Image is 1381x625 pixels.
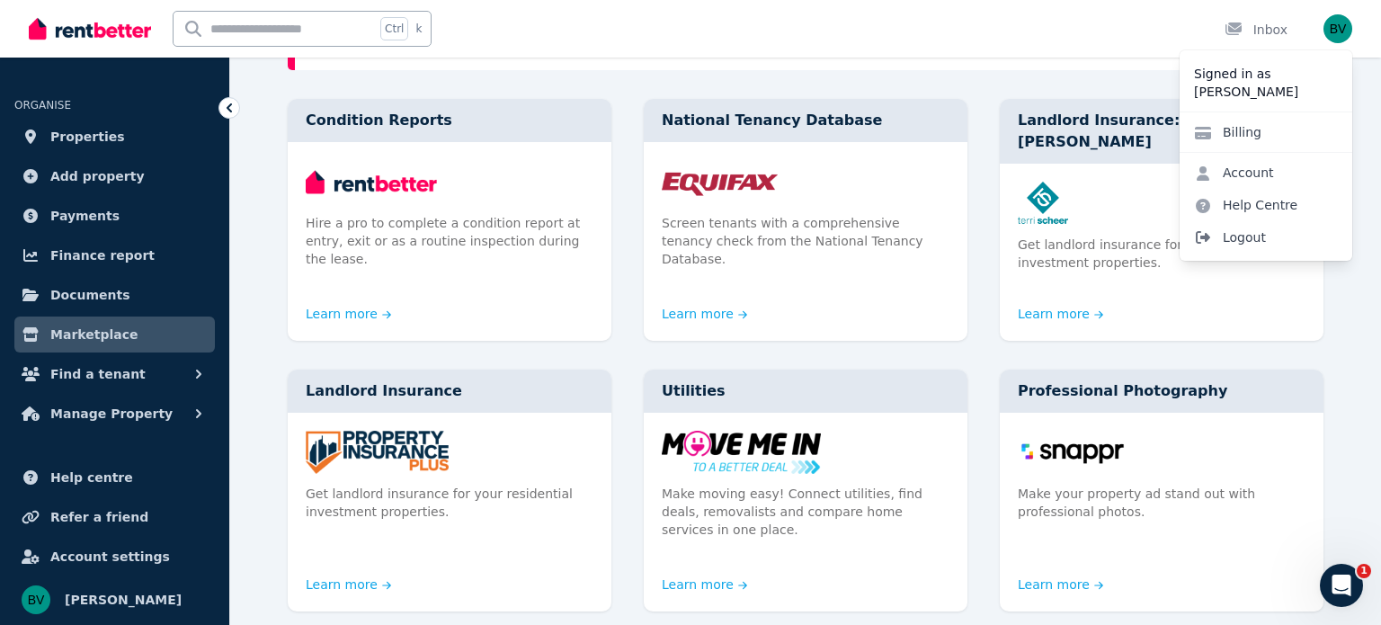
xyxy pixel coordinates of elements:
[50,403,173,424] span: Manage Property
[662,485,949,539] p: Make moving easy! Connect utilities, find deals, removalists and compare home services in one place.
[1225,21,1287,39] div: Inbox
[1180,221,1352,254] span: Logout
[662,214,949,268] p: Screen tenants with a comprehensive tenancy check from the National Tenancy Database.
[1018,485,1305,521] p: Make your property ad stand out with professional photos.
[14,356,215,392] button: Find a tenant
[1180,156,1288,189] a: Account
[22,585,50,614] img: Benmon Mammen Varghese
[50,284,130,306] span: Documents
[14,396,215,432] button: Manage Property
[14,317,215,353] a: Marketplace
[1180,189,1312,221] a: Help Centre
[306,576,392,594] a: Learn more
[1018,305,1104,323] a: Learn more
[380,17,408,40] span: Ctrl
[14,99,71,112] span: ORGANISE
[1320,564,1363,607] iframe: Intercom live chat
[50,467,133,488] span: Help centre
[288,370,611,413] div: Landlord Insurance
[1180,116,1276,148] a: Billing
[50,126,125,147] span: Properties
[1018,431,1305,474] img: Professional Photography
[50,506,148,528] span: Refer a friend
[662,576,748,594] a: Learn more
[50,324,138,345] span: Marketplace
[306,305,392,323] a: Learn more
[306,485,593,521] p: Get landlord insurance for your residential investment properties.
[644,99,967,142] div: National Tenancy Database
[14,460,215,496] a: Help centre
[65,589,182,611] span: [PERSON_NAME]
[1194,83,1338,101] p: [PERSON_NAME]
[14,499,215,535] a: Refer a friend
[14,277,215,313] a: Documents
[50,245,155,266] span: Finance report
[644,370,967,413] div: Utilities
[288,99,611,142] div: Condition Reports
[662,160,949,203] img: National Tenancy Database
[50,165,145,187] span: Add property
[306,214,593,268] p: Hire a pro to complete a condition report at entry, exit or as a routine inspection during the le...
[306,431,593,474] img: Landlord Insurance
[1018,576,1104,594] a: Learn more
[662,305,748,323] a: Learn more
[14,158,215,194] a: Add property
[1018,182,1305,225] img: Landlord Insurance: Terri Scheer
[1000,99,1323,164] div: Landlord Insurance: [PERSON_NAME]
[29,15,151,42] img: RentBetter
[415,22,422,36] span: k
[662,431,949,474] img: Utilities
[14,198,215,234] a: Payments
[14,119,215,155] a: Properties
[50,546,170,567] span: Account settings
[1018,236,1305,272] p: Get landlord insurance for your residential investment properties.
[50,205,120,227] span: Payments
[50,363,146,385] span: Find a tenant
[14,237,215,273] a: Finance report
[1357,564,1371,578] span: 1
[14,539,215,575] a: Account settings
[1194,65,1338,83] p: Signed in as
[1000,370,1323,413] div: Professional Photography
[1323,14,1352,43] img: Benmon Mammen Varghese
[306,160,593,203] img: Condition Reports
